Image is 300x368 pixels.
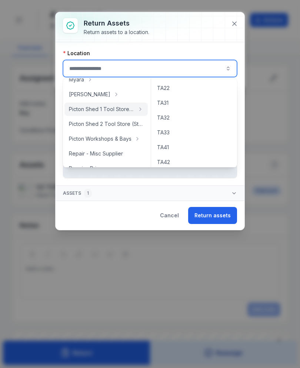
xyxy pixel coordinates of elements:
[69,76,84,83] span: Myara
[157,158,170,166] span: TA42
[69,106,134,113] span: Picton Shed 1 Tool Store (Storage)
[84,189,92,198] div: 1
[157,129,170,136] span: TA33
[84,18,149,29] h3: Return assets
[56,186,244,201] button: Assets1
[69,165,104,172] span: Repair - Prime
[84,29,149,36] div: Return assets to a location.
[188,207,237,224] button: Return assets
[69,135,131,143] span: Picton Workshops & Bays
[63,50,90,57] label: Location
[69,120,143,128] span: Picton Shed 2 Tool Store (Storage)
[157,114,170,121] span: TA32
[69,91,110,98] span: [PERSON_NAME]
[154,207,185,224] button: Cancel
[63,189,92,198] span: Assets
[69,150,123,157] span: Repair - Misc Supplier
[157,84,170,92] span: TA22
[157,99,169,107] span: TA31
[157,144,169,151] span: TA41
